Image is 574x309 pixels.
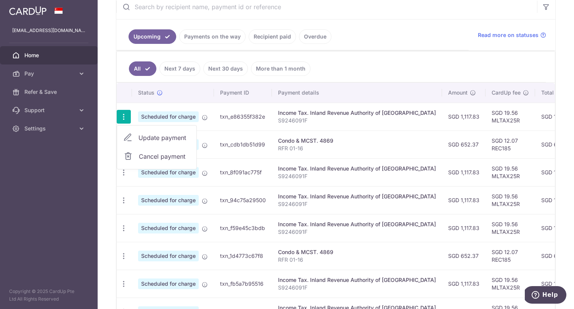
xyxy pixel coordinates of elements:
span: Scheduled for charge [138,167,199,178]
p: RFR 01-16 [278,145,436,152]
span: Pay [24,70,75,77]
span: Support [24,106,75,114]
p: S9246091F [278,284,436,291]
span: Scheduled for charge [138,251,199,261]
p: S9246091F [278,117,436,124]
td: txn_cdb1db51d99 [214,130,272,158]
div: Condo & MCST. 4869 [278,248,436,256]
td: SGD 12.07 REC185 [486,130,535,158]
img: CardUp [9,6,47,15]
span: Amount [448,89,468,97]
td: SGD 1,117.83 [442,158,486,186]
span: Scheduled for charge [138,278,199,289]
td: SGD 652.37 [442,130,486,158]
a: Upcoming [129,29,176,44]
div: Income Tax. Inland Revenue Authority of [GEOGRAPHIC_DATA] [278,165,436,172]
a: Payments on the way [179,29,246,44]
td: txn_1d4773c67f8 [214,242,272,270]
p: S9246091F [278,200,436,208]
span: Scheduled for charge [138,195,199,206]
span: Status [138,89,154,97]
span: CardUp fee [492,89,521,97]
td: SGD 19.56 MLTAX25R [486,270,535,298]
span: Scheduled for charge [138,111,199,122]
p: S9246091F [278,172,436,180]
a: All [129,61,156,76]
div: Income Tax. Inland Revenue Authority of [GEOGRAPHIC_DATA] [278,220,436,228]
div: Income Tax. Inland Revenue Authority of [GEOGRAPHIC_DATA] [278,109,436,117]
td: SGD 19.56 MLTAX25R [486,214,535,242]
a: Next 7 days [159,61,200,76]
div: Condo & MCST. 4869 [278,137,436,145]
td: SGD 19.56 MLTAX25R [486,186,535,214]
td: SGD 652.37 [442,242,486,270]
td: txn_fb5a7b95516 [214,270,272,298]
span: Home [24,51,75,59]
p: RFR 01-16 [278,256,436,264]
td: txn_94c75a29500 [214,186,272,214]
td: txn_8f091ac775f [214,158,272,186]
span: Scheduled for charge [138,223,199,233]
span: Refer & Save [24,88,75,96]
a: Read more on statuses [478,31,546,39]
a: More than 1 month [251,61,310,76]
td: SGD 1,117.83 [442,214,486,242]
iframe: Opens a widget where you can find more information [525,286,566,305]
td: SGD 19.56 MLTAX25R [486,103,535,130]
td: SGD 1,117.83 [442,186,486,214]
td: SGD 1,117.83 [442,270,486,298]
td: SGD 12.07 REC185 [486,242,535,270]
p: [EMAIL_ADDRESS][DOMAIN_NAME] [12,27,85,34]
span: Settings [24,125,75,132]
th: Payment details [272,83,442,103]
span: Read more on statuses [478,31,539,39]
div: Income Tax. Inland Revenue Authority of [GEOGRAPHIC_DATA] [278,193,436,200]
p: S9246091F [278,228,436,236]
a: Overdue [299,29,331,44]
td: SGD 19.56 MLTAX25R [486,158,535,186]
td: SGD 1,117.83 [442,103,486,130]
th: Payment ID [214,83,272,103]
td: txn_f59e45c3bdb [214,214,272,242]
a: Recipient paid [249,29,296,44]
div: Income Tax. Inland Revenue Authority of [GEOGRAPHIC_DATA] [278,276,436,284]
span: Total amt. [541,89,566,97]
a: Next 30 days [203,61,248,76]
td: txn_e86355f382e [214,103,272,130]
